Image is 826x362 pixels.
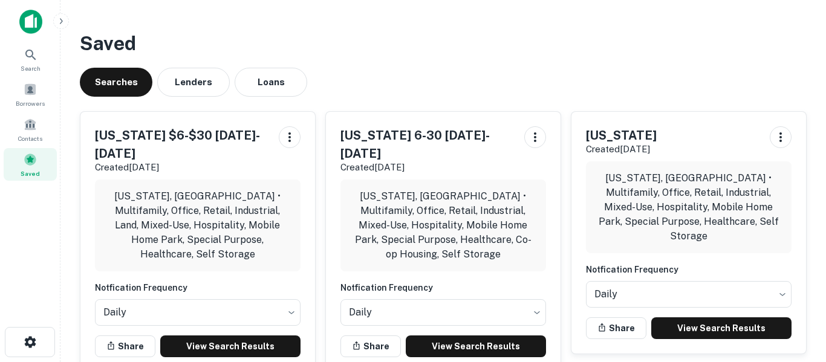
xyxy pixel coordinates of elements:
p: Created [DATE] [340,160,515,175]
h6: Notfication Frequency [340,281,546,294]
button: Loans [235,68,307,97]
button: Searches [80,68,152,97]
div: Without label [340,296,546,329]
button: Share [95,335,155,357]
h3: Saved [80,29,807,58]
p: [US_STATE], [GEOGRAPHIC_DATA] • Multifamily, Office, Retail, Industrial, Mixed-Use, Hospitality, ... [596,171,782,244]
a: View Search Results [160,335,301,357]
h6: Notfication Frequency [586,263,792,276]
button: Share [586,317,646,339]
span: Saved [21,169,40,178]
img: capitalize-icon.png [19,10,42,34]
a: Contacts [4,113,57,146]
div: Without label [586,277,792,311]
iframe: Chat Widget [766,265,826,323]
a: Search [4,43,57,76]
p: [US_STATE], [GEOGRAPHIC_DATA] • Multifamily, Office, Retail, Industrial, Land, Mixed-Use, Hospita... [105,189,291,262]
span: Contacts [18,134,42,143]
h5: [US_STATE] [586,126,657,144]
p: Created [DATE] [586,142,657,157]
a: Borrowers [4,78,57,111]
h5: [US_STATE] 6-30 [DATE]-[DATE] [340,126,515,163]
div: Without label [95,296,301,329]
a: View Search Results [651,317,792,339]
p: Created [DATE] [95,160,269,175]
span: Borrowers [16,99,45,108]
button: Share [340,335,401,357]
a: Saved [4,148,57,181]
p: [US_STATE], [GEOGRAPHIC_DATA] • Multifamily, Office, Retail, Industrial, Mixed-Use, Hospitality, ... [350,189,536,262]
h6: Notfication Frequency [95,281,301,294]
a: View Search Results [406,335,546,357]
h5: [US_STATE] $6-$30 [DATE]-[DATE] [95,126,269,163]
span: Search [21,63,41,73]
button: Lenders [157,68,230,97]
